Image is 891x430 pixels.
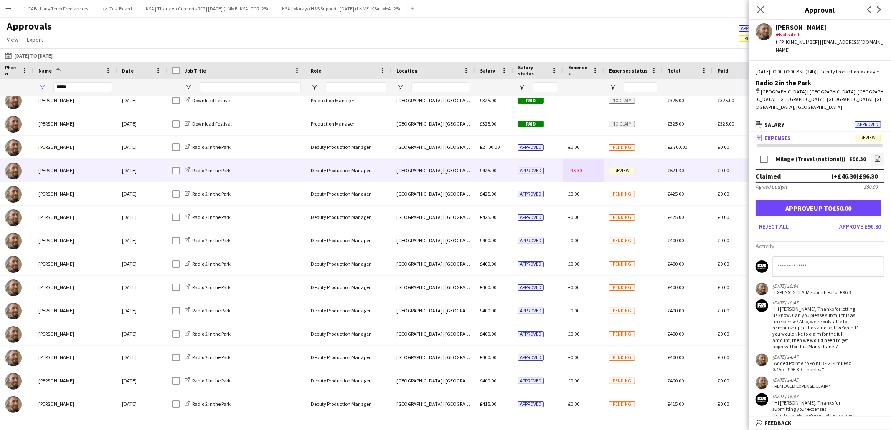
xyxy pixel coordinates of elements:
[33,369,117,392] div: [PERSON_NAME]
[5,93,22,109] img: Haydn Clements
[185,331,231,337] a: Radio 2 in the Park
[306,346,391,369] div: Deputy Production Manager
[117,89,167,112] div: [DATE]
[718,167,729,174] span: £0.00
[391,252,475,275] div: [GEOGRAPHIC_DATA] | [GEOGRAPHIC_DATA], [GEOGRAPHIC_DATA]
[518,284,544,291] span: Approved
[391,182,475,205] div: [GEOGRAPHIC_DATA] | [GEOGRAPHIC_DATA], [GEOGRAPHIC_DATA]
[718,354,729,360] span: £0.00
[609,214,635,221] span: Pending
[306,182,391,205] div: Deputy Production Manager
[668,68,680,74] span: Total
[756,299,768,312] app-user-avatar: FAB Finance
[864,184,878,190] div: £50.00
[609,121,635,127] span: No claim
[192,97,232,103] span: Download Festival
[5,279,22,296] img: Haydn Clements
[756,283,768,295] app-user-avatar: Haydn Clements
[568,307,579,314] span: £0.00
[772,283,853,289] div: [DATE] 15:04
[718,401,729,407] span: £0.00
[391,276,475,299] div: [GEOGRAPHIC_DATA] | [GEOGRAPHIC_DATA], [GEOGRAPHIC_DATA]
[568,237,579,244] span: £0.00
[480,121,496,127] span: £325.00
[38,68,52,74] span: Name
[185,354,231,360] a: Radio 2 in the Park
[33,252,117,275] div: [PERSON_NAME]
[718,307,729,314] span: £0.00
[306,159,391,182] div: Deputy Production Manager
[518,168,544,174] span: Approved
[5,186,22,203] img: Haydn Clements
[668,144,687,150] span: £2 700.00
[192,377,231,384] span: Radio 2 in the Park
[5,116,22,133] img: Haydn Clements
[668,237,684,244] span: £400.00
[749,118,891,131] mat-expansion-panel-header: SalaryApproved
[480,307,496,314] span: £400.00
[518,64,548,77] span: Salary status
[33,346,117,369] div: [PERSON_NAME]
[3,34,22,45] a: View
[518,121,544,127] span: Paid
[185,237,231,244] a: Radio 2 in the Park
[609,355,635,361] span: Pending
[609,261,635,267] span: Pending
[306,206,391,229] div: Deputy Production Manager
[117,369,167,392] div: [DATE]
[391,112,475,135] div: [GEOGRAPHIC_DATA] | [GEOGRAPHIC_DATA], [GEOGRAPHIC_DATA]
[33,206,117,229] div: [PERSON_NAME]
[609,168,635,174] span: Review
[744,36,759,41] span: Review
[185,214,231,220] a: Radio 2 in the Park
[5,396,22,413] img: Haydn Clements
[117,322,167,345] div: [DATE]
[192,237,231,244] span: Radio 2 in the Park
[5,350,22,366] img: Haydn Clements
[772,360,858,372] div: "Added Point A to Point B - 214 miles x 0.45p = £96.30. Thanks. "
[311,68,321,74] span: Role
[749,4,891,15] h3: Approval
[391,229,475,252] div: [GEOGRAPHIC_DATA] | [GEOGRAPHIC_DATA], [GEOGRAPHIC_DATA]
[533,82,558,92] input: Salary status Filter Input
[772,289,853,295] div: "EXPENSES CLAIM submitted for £96.3"
[772,306,858,350] div: "Hi [PERSON_NAME], Thanks for letting us know. Can you please submit this as an expense? Also, we...
[518,98,544,104] span: Paid
[33,112,117,135] div: [PERSON_NAME]
[306,252,391,275] div: Deputy Production Manager
[609,308,635,314] span: Pending
[5,233,22,249] img: Haydn Clements
[306,112,391,135] div: Production Manager
[480,284,496,290] span: £400.00
[391,369,475,392] div: [GEOGRAPHIC_DATA] | [GEOGRAPHIC_DATA], [GEOGRAPHIC_DATA]
[776,156,845,162] div: Milage (Travel (national))
[192,284,231,290] span: Radio 2 in the Park
[518,144,544,151] span: Approved
[568,167,582,174] span: £96.30
[5,256,22,273] img: Haydn Clements
[33,276,117,299] div: [PERSON_NAME]
[480,401,496,407] span: £415.00
[5,209,22,226] img: Haydn Clements
[749,417,891,429] mat-expansion-panel-header: Feedback
[391,322,475,345] div: [GEOGRAPHIC_DATA] | [GEOGRAPHIC_DATA], [GEOGRAPHIC_DATA]
[718,261,729,267] span: £0.00
[568,191,579,197] span: £0.00
[185,144,231,150] a: Radio 2 in the Park
[668,307,684,314] span: £400.00
[306,322,391,345] div: Deputy Production Manager
[518,331,544,337] span: Approved
[568,144,579,150] span: £0.00
[756,68,884,75] div: [DATE] 00:00-00:00 BST (24h) | Deputy Production Manager
[391,206,475,229] div: [GEOGRAPHIC_DATA] | [GEOGRAPHIC_DATA], [GEOGRAPHIC_DATA]
[306,299,391,322] div: Deputy Production Manager
[33,229,117,252] div: [PERSON_NAME]
[5,163,22,179] img: Haydn Clements
[609,191,635,197] span: Pending
[117,182,167,205] div: [DATE]
[772,299,858,306] div: [DATE] 10:47
[306,369,391,392] div: Deputy Production Manager
[739,24,803,32] span: 1336 of 5283
[776,31,884,38] div: Not rated
[668,401,684,407] span: £415.00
